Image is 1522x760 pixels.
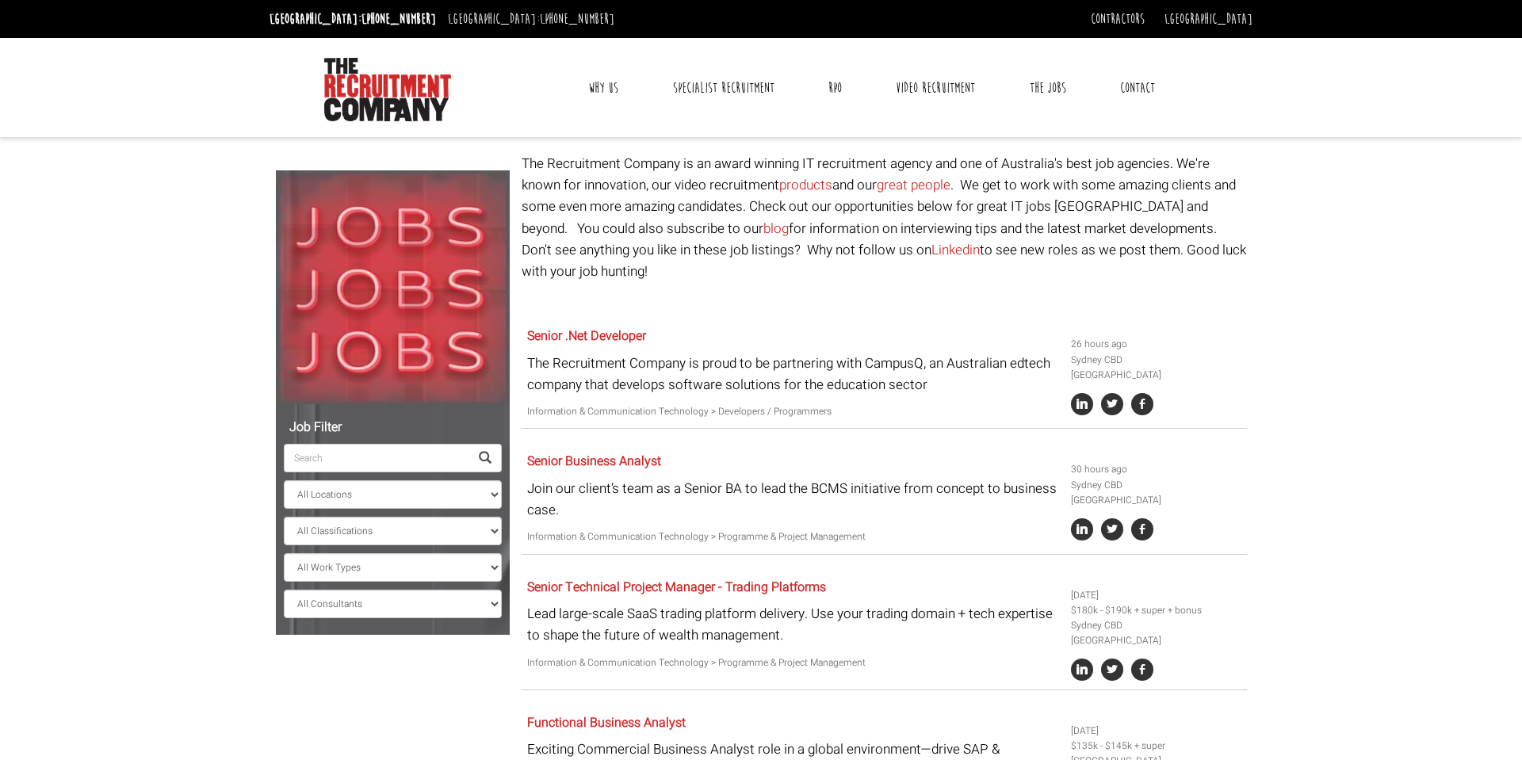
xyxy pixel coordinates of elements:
li: $180k - $190k + super + bonus [1071,603,1241,618]
a: Contact [1108,68,1167,108]
li: Sydney CBD [GEOGRAPHIC_DATA] [1071,618,1241,648]
li: 30 hours ago [1071,462,1241,477]
p: Join our client’s team as a Senior BA to lead the BCMS initiative from concept to business case. [527,478,1059,521]
a: products [779,175,832,195]
li: 26 hours ago [1071,337,1241,352]
li: [GEOGRAPHIC_DATA]: [266,6,440,32]
a: Linkedin [931,240,980,260]
a: Contractors [1091,10,1145,28]
li: Sydney CBD [GEOGRAPHIC_DATA] [1071,478,1241,508]
a: Why Us [576,68,630,108]
img: Jobs, Jobs, Jobs [276,170,510,404]
a: [PHONE_NUMBER] [540,10,614,28]
p: Information & Communication Technology > Programme & Project Management [527,655,1059,670]
a: Video Recruitment [884,68,987,108]
img: The Recruitment Company [324,58,451,121]
p: The Recruitment Company is an award winning IT recruitment agency and one of Australia's best job... [522,153,1247,282]
p: Information & Communication Technology > Programme & Project Management [527,529,1059,544]
a: RPO [816,68,854,108]
a: Specialist Recruitment [661,68,786,108]
p: The Recruitment Company is proud to be partnering with CampusQ, an Australian edtech company that... [527,353,1059,395]
a: Senior Technical Project Manager - Trading Platforms [527,578,826,597]
p: Information & Communication Technology > Developers / Programmers [527,404,1059,419]
a: Functional Business Analyst [527,713,686,732]
a: great people [877,175,950,195]
h5: Job Filter [284,421,502,435]
a: Senior .Net Developer [527,327,646,346]
input: Search [284,444,469,472]
li: $135k - $145k + super [1071,739,1241,754]
a: [GEOGRAPHIC_DATA] [1164,10,1252,28]
li: Sydney CBD [GEOGRAPHIC_DATA] [1071,353,1241,383]
a: [PHONE_NUMBER] [361,10,436,28]
a: blog [763,219,789,239]
li: [GEOGRAPHIC_DATA]: [444,6,618,32]
p: Lead large-scale SaaS trading platform delivery. Use your trading domain + tech expertise to shap... [527,603,1059,646]
a: Senior Business Analyst [527,452,661,471]
li: [DATE] [1071,724,1241,739]
a: The Jobs [1018,68,1078,108]
li: [DATE] [1071,588,1241,603]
